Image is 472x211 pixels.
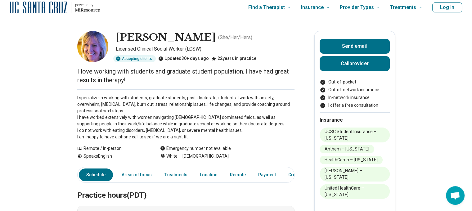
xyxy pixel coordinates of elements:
div: Emergency number not available [160,145,231,152]
h2: Insurance [320,116,390,124]
p: powered by [75,2,100,7]
li: Out-of-network insurance [320,87,390,93]
li: Anthem – [US_STATE] [320,145,374,153]
span: Treatments [390,3,416,12]
div: Accepting clients [113,55,156,62]
button: Send email [320,39,390,54]
button: Callprovider [320,56,390,71]
li: I offer a free consultation [320,102,390,109]
a: Credentials [285,168,316,181]
p: ( She/Her/Hers ) [218,34,252,41]
span: White [166,153,178,159]
div: Remote / In-person [77,145,148,152]
h2: Practice hours (PDT) [77,175,294,201]
p: I specialize in working with students, graduate students, post-doctorate, students. I work with a... [77,95,294,140]
div: Updated 30+ days ago [158,55,209,62]
li: In-network insurance [320,94,390,101]
p: I love working with students and graduate student population. I have had great results in therapy! [77,67,294,84]
button: Log In [432,2,462,12]
a: Schedule [79,168,113,181]
div: Speaks English [77,153,148,159]
span: Insurance [301,3,324,12]
li: HealthComp – [US_STATE] [320,156,383,164]
p: Licensed Clinical Social Worker (LCSW) [116,45,294,53]
span: [DEMOGRAPHIC_DATA] [178,153,229,159]
div: 22 years in practice [211,55,256,62]
a: Remote [226,168,249,181]
a: Location [196,168,221,181]
a: Areas of focus [118,168,155,181]
a: Payment [254,168,280,181]
li: [PERSON_NAME] – [US_STATE] [320,167,390,182]
li: UCSC Student Insurance – [US_STATE] [320,128,390,142]
span: Provider Types [340,3,374,12]
span: Find a Therapist [248,3,285,12]
ul: Payment options [320,79,390,109]
img: Kerena Gordhamer Saltzman, Licensed Clinical Social Worker (LCSW) [77,31,108,62]
h1: [PERSON_NAME] [116,31,216,44]
li: Out-of-pocket [320,79,390,85]
a: Open chat [446,186,465,205]
li: United HealthCare – [US_STATE] [320,184,390,199]
a: Treatments [160,168,191,181]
